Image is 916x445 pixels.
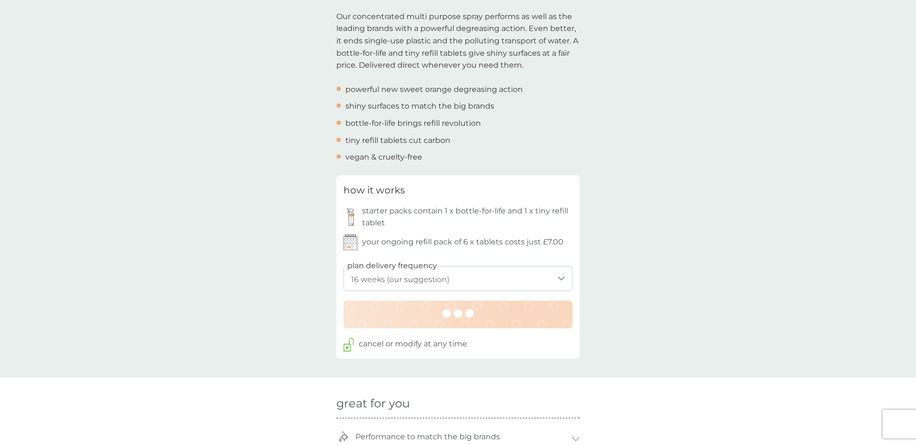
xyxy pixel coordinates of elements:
[345,117,481,130] p: bottle-for-life brings refill revolution
[347,260,437,272] label: plan delivery frequency
[345,151,422,163] p: vegan & cruelty-free
[345,134,450,147] p: tiny refill tablets cut carbon
[343,182,405,198] h3: how it works
[345,100,494,112] p: shiny surfaces to match the big brands
[336,397,580,411] h2: great for you
[345,83,523,96] p: powerful new sweet orange degreasing action
[359,338,467,350] p: cancel or modify at any time
[338,431,349,442] img: trophey-icon.svg
[362,205,572,229] p: starter packs contain 1 x bottle-for-life and 1 x tiny refill tablet
[362,236,563,248] p: your ongoing refill pack of 6 x tablets costs just £7.00
[336,10,580,71] p: Our concentrated multi purpose spray performs as well as the leading brands with a powerful degre...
